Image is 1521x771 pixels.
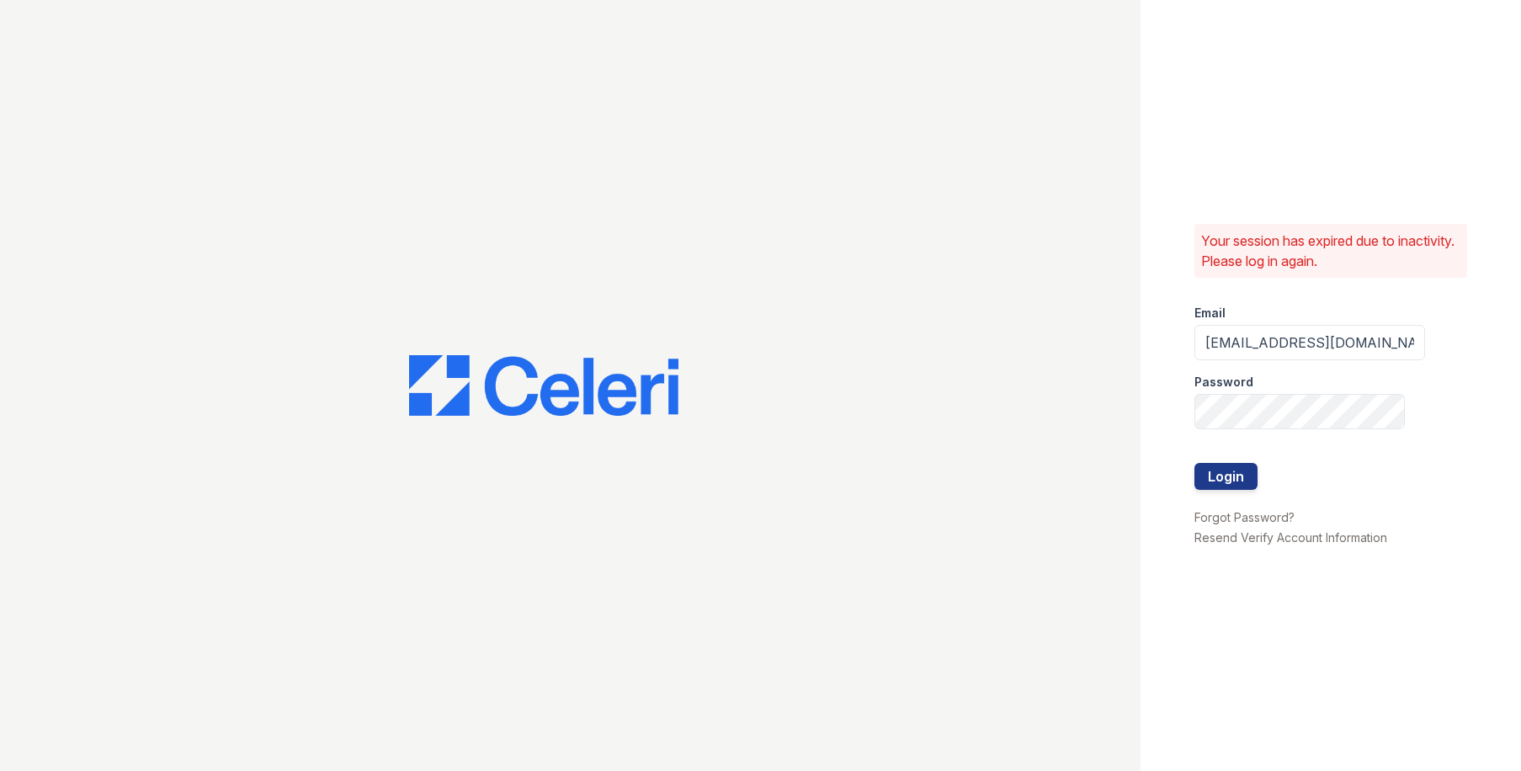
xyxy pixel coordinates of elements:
p: Your session has expired due to inactivity. Please log in again. [1201,231,1460,271]
a: Forgot Password? [1194,510,1295,524]
img: CE_Logo_Blue-a8612792a0a2168367f1c8372b55b34899dd931a85d93a1a3d3e32e68fde9ad4.png [409,355,678,416]
label: Email [1194,305,1226,322]
label: Password [1194,374,1253,391]
a: Resend Verify Account Information [1194,530,1387,545]
button: Login [1194,463,1258,490]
